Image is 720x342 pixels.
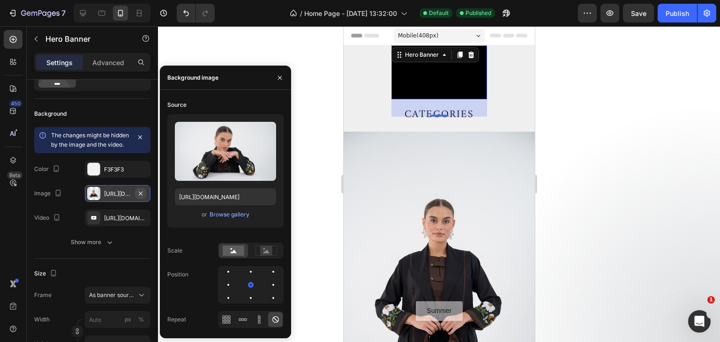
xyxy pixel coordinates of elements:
[34,212,62,224] div: Video
[34,234,150,251] button: Show more
[71,238,114,247] div: Show more
[210,210,249,219] div: Browse gallery
[34,187,64,200] div: Image
[104,190,131,198] div: [URL][DOMAIN_NAME]
[304,8,397,18] span: Home Page - [DATE] 13:32:00
[51,132,129,148] span: The changes might be hidden by the image and the video.
[125,315,131,324] div: px
[167,101,187,109] div: Source
[7,171,22,179] div: Beta
[658,4,697,22] button: Publish
[9,100,22,107] div: 450
[631,9,646,17] span: Save
[429,9,449,17] span: Default
[45,33,125,45] p: Hero Banner
[34,268,59,280] div: Size
[138,315,144,324] div: %
[122,314,134,325] button: %
[344,26,535,342] iframe: Design area
[34,315,50,324] label: Width
[300,8,302,18] span: /
[85,287,150,304] button: As banner source
[61,7,66,19] p: 7
[666,8,689,18] div: Publish
[135,314,147,325] button: px
[175,188,276,205] input: https://example.com/image.jpg
[104,214,148,223] div: [URL][DOMAIN_NAME]
[623,4,654,22] button: Save
[177,4,215,22] div: Undo/Redo
[34,291,52,299] label: Frame
[167,74,218,82] div: Background image
[34,110,67,118] div: Background
[688,310,711,333] iframe: Intercom live chat
[167,315,186,324] div: Repeat
[707,296,715,304] span: 1
[167,246,182,255] div: Scale
[175,122,276,181] img: preview-image
[46,58,73,67] p: Settings
[92,58,124,67] p: Advanced
[167,270,188,279] div: Position
[104,165,148,174] div: F3F3F3
[4,4,70,22] button: 7
[202,209,207,220] span: or
[34,163,62,176] div: Color
[465,9,491,17] span: Published
[209,210,250,219] button: Browse gallery
[85,311,150,328] input: px%
[89,291,135,299] span: As banner source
